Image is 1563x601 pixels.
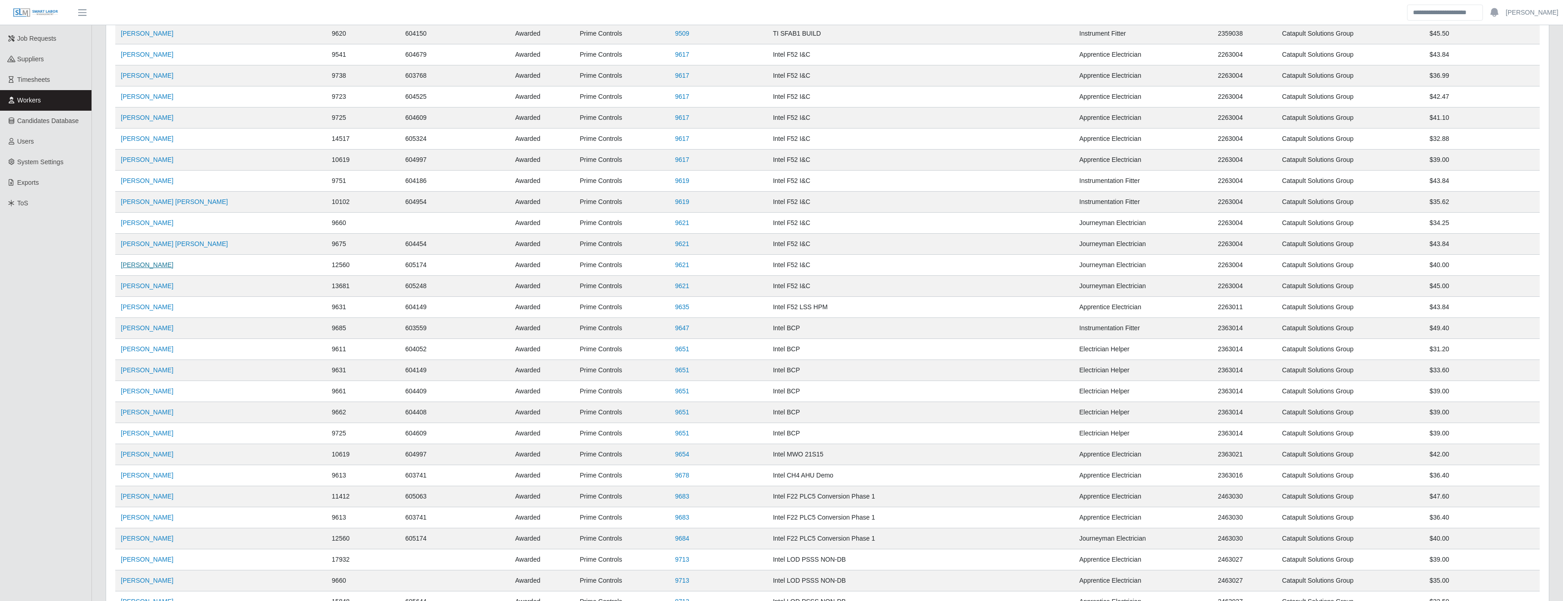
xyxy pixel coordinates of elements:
[400,339,510,360] td: 604052
[768,234,1074,255] td: Intel F52 I&C
[1074,65,1213,86] td: Apprentice Electrician
[510,486,574,507] td: awarded
[121,303,173,311] a: [PERSON_NAME]
[326,381,400,402] td: 9661
[1212,234,1276,255] td: 2263004
[1074,297,1213,318] td: Apprentice Electrician
[400,44,510,65] td: 604679
[1277,150,1424,171] td: Catapult Solutions Group
[768,107,1074,129] td: Intel F52 I&C
[510,150,574,171] td: awarded
[768,465,1074,486] td: Intel CH4 AHU Demo
[121,493,173,500] a: [PERSON_NAME]
[326,276,400,297] td: 13681
[1424,213,1540,234] td: $34.25
[326,171,400,192] td: 9751
[326,23,400,44] td: 9620
[768,171,1074,192] td: Intel F52 I&C
[1277,486,1424,507] td: Catapult Solutions Group
[1212,297,1276,318] td: 2263011
[1424,402,1540,423] td: $39.00
[1277,444,1424,465] td: Catapult Solutions Group
[17,117,79,124] span: Candidates Database
[1074,360,1213,381] td: Electrician Helper
[326,528,400,549] td: 12560
[121,514,173,521] a: [PERSON_NAME]
[510,528,574,549] td: awarded
[1074,549,1213,570] td: Apprentice Electrician
[1277,360,1424,381] td: Catapult Solutions Group
[1074,107,1213,129] td: Apprentice Electrician
[574,381,669,402] td: Prime Controls
[1424,444,1540,465] td: $42.00
[1277,507,1424,528] td: Catapult Solutions Group
[510,129,574,150] td: awarded
[1277,297,1424,318] td: Catapult Solutions Group
[1212,549,1276,570] td: 2463027
[1074,381,1213,402] td: Electrician Helper
[768,318,1074,339] td: Intel BCP
[1212,86,1276,107] td: 2263004
[1424,86,1540,107] td: $42.47
[121,366,173,374] a: [PERSON_NAME]
[1277,549,1424,570] td: Catapult Solutions Group
[121,156,173,163] a: [PERSON_NAME]
[1506,8,1558,17] a: [PERSON_NAME]
[1277,423,1424,444] td: Catapult Solutions Group
[326,234,400,255] td: 9675
[326,507,400,528] td: 9613
[510,192,574,213] td: awarded
[510,213,574,234] td: awarded
[510,234,574,255] td: awarded
[326,444,400,465] td: 10619
[574,465,669,486] td: Prime Controls
[1212,129,1276,150] td: 2263004
[400,297,510,318] td: 604149
[1212,107,1276,129] td: 2263004
[17,97,41,104] span: Workers
[17,55,44,63] span: Suppliers
[574,107,669,129] td: Prime Controls
[1424,234,1540,255] td: $43.84
[510,276,574,297] td: awarded
[510,65,574,86] td: awarded
[675,451,689,458] a: 9654
[17,76,50,83] span: Timesheets
[1074,44,1213,65] td: Apprentice Electrician
[400,65,510,86] td: 603768
[121,114,173,121] a: [PERSON_NAME]
[121,240,228,247] a: [PERSON_NAME] [PERSON_NAME]
[1424,360,1540,381] td: $33.60
[326,486,400,507] td: 11412
[768,65,1074,86] td: Intel F52 I&C
[13,8,59,18] img: SLM Logo
[326,297,400,318] td: 9631
[1212,402,1276,423] td: 2363014
[1212,360,1276,381] td: 2363014
[400,150,510,171] td: 604997
[1424,65,1540,86] td: $36.99
[1277,465,1424,486] td: Catapult Solutions Group
[1074,402,1213,423] td: Electrician Helper
[574,234,669,255] td: Prime Controls
[1212,44,1276,65] td: 2263004
[1424,339,1540,360] td: $31.20
[574,549,669,570] td: Prime Controls
[1074,507,1213,528] td: Apprentice Electrician
[768,528,1074,549] td: Intel F22 PLC5 Conversion Phase 1
[1424,255,1540,276] td: $40.00
[400,276,510,297] td: 605248
[121,577,173,584] a: [PERSON_NAME]
[1212,528,1276,549] td: 2463030
[326,360,400,381] td: 9631
[510,570,574,591] td: awarded
[326,44,400,65] td: 9541
[1074,23,1213,44] td: Instrument Fitter
[510,255,574,276] td: awarded
[1212,423,1276,444] td: 2363014
[510,86,574,107] td: awarded
[1277,213,1424,234] td: Catapult Solutions Group
[326,402,400,423] td: 9662
[400,423,510,444] td: 604609
[675,577,689,584] a: 9713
